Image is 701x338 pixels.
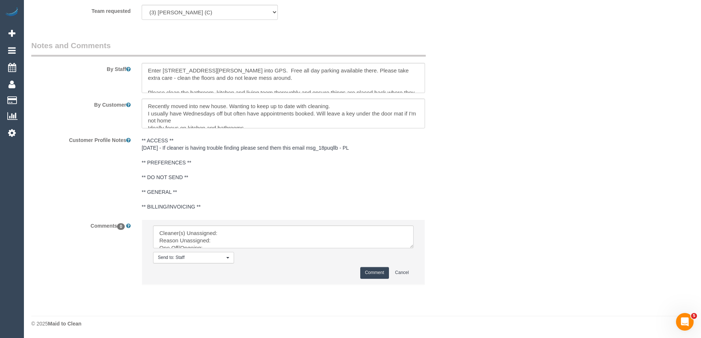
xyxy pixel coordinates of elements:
span: 5 [691,313,697,319]
label: Comments [26,220,136,230]
span: Send to: Staff [158,255,224,261]
button: Send to: Staff [153,252,234,263]
legend: Notes and Comments [31,40,426,57]
label: Team requested [26,5,136,15]
span: 0 [117,223,125,230]
button: Comment [360,267,389,278]
button: Cancel [390,267,414,278]
label: Customer Profile Notes [26,134,136,144]
iframe: Intercom live chat [676,313,694,331]
strong: Maid to Clean [48,321,81,327]
img: Automaid Logo [4,7,19,18]
label: By Customer [26,99,136,108]
pre: ** ACCESS ** [DATE] - If cleaner is having trouble finding please send them this email msg_18puql... [142,137,425,210]
label: By Staff [26,63,136,73]
div: © 2025 [31,320,694,327]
